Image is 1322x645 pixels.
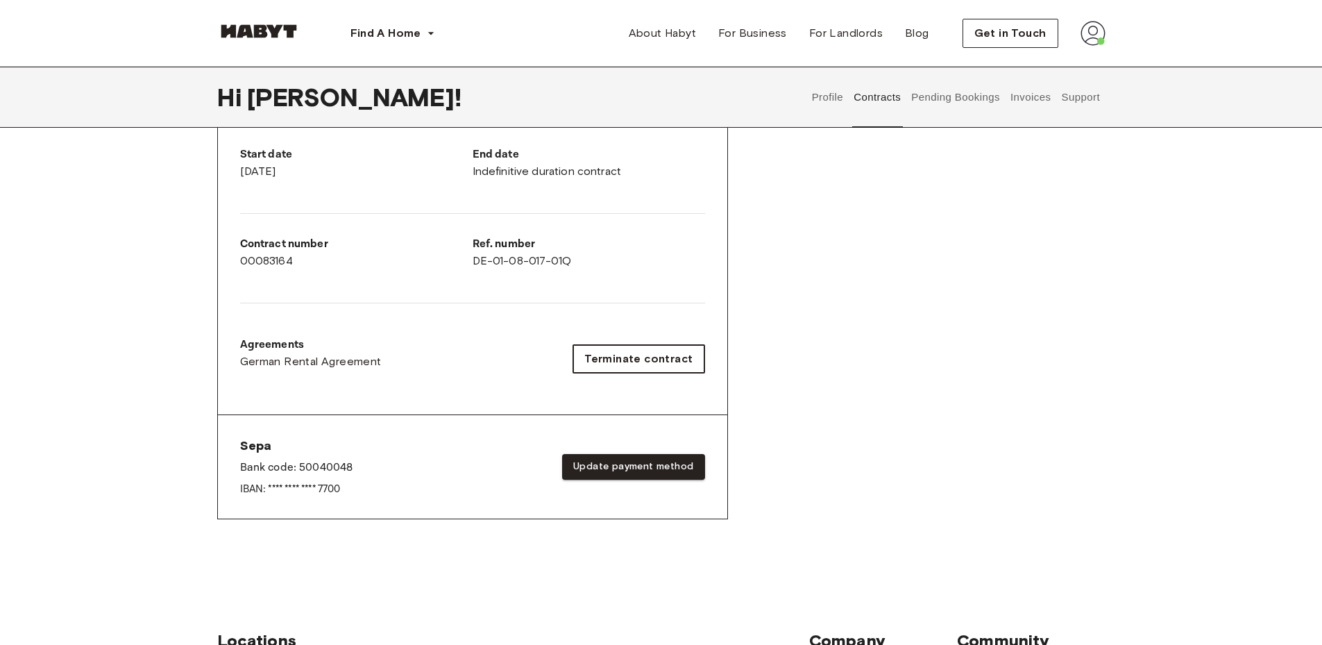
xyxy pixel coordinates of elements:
button: Terminate contract [573,344,704,374]
div: 00083164 [240,236,473,269]
span: Terminate contract [584,351,693,367]
p: Agreements [240,337,382,353]
div: [DATE] [240,146,473,180]
a: For Landlords [798,19,894,47]
div: Indefinitive duration contract [473,146,705,180]
p: End date [473,146,705,163]
p: Start date [240,146,473,163]
span: Hi [217,83,247,112]
a: For Business [707,19,798,47]
span: About Habyt [629,25,696,42]
a: Blog [894,19,940,47]
div: DE-01-08-017-01Q [473,236,705,269]
span: [PERSON_NAME] ! [247,83,461,112]
span: Sepa [240,437,353,454]
span: For Landlords [809,25,883,42]
button: Update payment method [562,454,704,480]
p: Ref. number [473,236,705,253]
button: Profile [810,67,845,128]
button: Invoices [1008,67,1052,128]
p: Bank code: 50040048 [240,460,353,476]
img: avatar [1081,21,1105,46]
img: Habyt [217,24,300,38]
button: Find A Home [339,19,446,47]
button: Contracts [852,67,903,128]
span: Find A Home [350,25,421,42]
a: German Rental Agreement [240,353,382,370]
button: Get in Touch [963,19,1058,48]
button: Pending Bookings [910,67,1002,128]
a: About Habyt [618,19,707,47]
span: Get in Touch [974,25,1046,42]
span: Blog [905,25,929,42]
span: For Business [718,25,787,42]
div: user profile tabs [806,67,1105,128]
p: Contract number [240,236,473,253]
button: Support [1060,67,1102,128]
